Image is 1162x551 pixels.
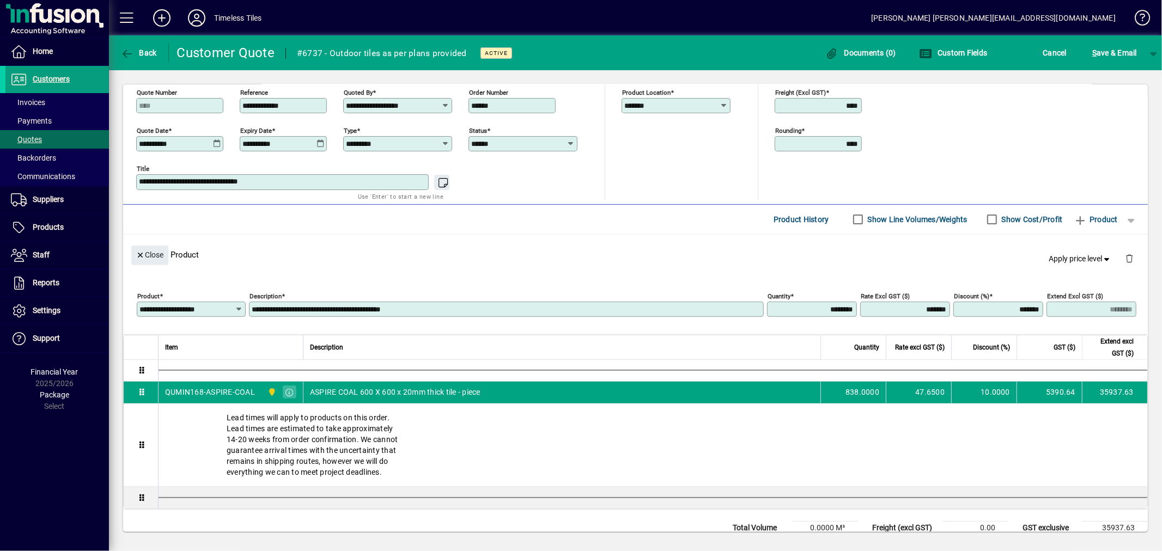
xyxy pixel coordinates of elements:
[297,45,467,62] div: #6737 - Outdoor tiles as per plans provided
[1127,2,1148,38] a: Knowledge Base
[1047,292,1103,299] mat-label: Extend excl GST ($)
[129,249,171,259] app-page-header-button: Close
[118,43,160,63] button: Back
[1054,341,1075,353] span: GST ($)
[137,126,168,134] mat-label: Quote date
[250,292,282,299] mat-label: Description
[1074,211,1118,228] span: Product
[823,43,899,63] button: Documents (0)
[11,154,56,162] span: Backorders
[845,387,879,397] span: 838.0000
[954,292,989,299] mat-label: Discount (%)
[5,186,109,213] a: Suppliers
[1116,246,1142,272] button: Delete
[33,47,53,56] span: Home
[895,341,945,353] span: Rate excl GST ($)
[11,172,75,181] span: Communications
[137,88,177,96] mat-label: Quote number
[774,211,829,228] span: Product History
[5,38,109,65] a: Home
[5,167,109,186] a: Communications
[727,521,793,534] td: Total Volume
[1092,44,1137,62] span: ave & Email
[1017,521,1082,534] td: GST exclusive
[33,223,64,231] span: Products
[775,126,801,134] mat-label: Rounding
[310,387,480,397] span: ASPIRE COAL 600 X 600 x 20mm thick tile - piece
[214,9,261,27] div: Timeless Tiles
[123,235,1148,274] div: Product
[1049,253,1112,265] span: Apply price level
[33,195,64,204] span: Suppliers
[11,135,42,144] span: Quotes
[265,386,277,398] span: Dunedin
[165,341,178,353] span: Item
[793,521,858,534] td: 0.0000 M³
[951,382,1017,403] td: 10.0000
[33,250,50,259] span: Staff
[1000,214,1063,225] label: Show Cost/Profit
[31,368,78,376] span: Financial Year
[33,306,60,315] span: Settings
[5,297,109,325] a: Settings
[1045,249,1117,268] button: Apply price level
[1116,253,1142,263] app-page-header-button: Delete
[973,341,1010,353] span: Discount (%)
[5,270,109,297] a: Reports
[871,9,1116,27] div: [PERSON_NAME] [PERSON_NAME][EMAIL_ADDRESS][DOMAIN_NAME]
[137,164,149,172] mat-label: Title
[469,88,508,96] mat-label: Order number
[344,126,357,134] mat-label: Type
[1068,210,1123,229] button: Product
[867,521,943,534] td: Freight (excl GST)
[1087,43,1142,63] button: Save & Email
[775,88,826,96] mat-label: Freight (excl GST)
[861,292,910,299] mat-label: Rate excl GST ($)
[469,126,487,134] mat-label: Status
[344,88,373,96] mat-label: Quoted by
[1092,48,1097,57] span: S
[136,246,164,264] span: Close
[622,88,671,96] mat-label: Product location
[310,341,343,353] span: Description
[1082,521,1148,534] td: 35937.63
[943,521,1008,534] td: 0.00
[1017,382,1082,403] td: 5390.64
[137,292,160,299] mat-label: Product
[5,93,109,112] a: Invoices
[916,43,990,63] button: Custom Fields
[5,149,109,167] a: Backorders
[1082,382,1147,403] td: 35937.63
[144,8,179,28] button: Add
[131,246,168,265] button: Close
[33,334,60,342] span: Support
[240,126,272,134] mat-label: Expiry date
[5,214,109,241] a: Products
[1089,335,1134,359] span: Extend excl GST ($)
[11,98,45,107] span: Invoices
[1043,44,1067,62] span: Cancel
[179,8,214,28] button: Profile
[5,242,109,269] a: Staff
[177,44,275,62] div: Customer Quote
[109,43,169,63] app-page-header-button: Back
[919,48,988,57] span: Custom Fields
[893,387,945,397] div: 47.6500
[120,48,157,57] span: Back
[5,130,109,149] a: Quotes
[40,390,69,399] span: Package
[5,112,109,130] a: Payments
[485,50,508,57] span: Active
[825,48,896,57] span: Documents (0)
[33,278,59,287] span: Reports
[165,387,255,397] div: QUMIN168-ASPIRE-COAL
[1041,43,1070,63] button: Cancel
[33,75,70,83] span: Customers
[769,210,834,229] button: Product History
[159,403,1147,486] div: Lead times will apply to products on this order. Lead times are estimated to take approximately 1...
[866,214,968,225] label: Show Line Volumes/Weights
[358,190,443,203] mat-hint: Use 'Enter' to start a new line
[11,117,52,125] span: Payments
[854,341,879,353] span: Quantity
[768,292,790,299] mat-label: Quantity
